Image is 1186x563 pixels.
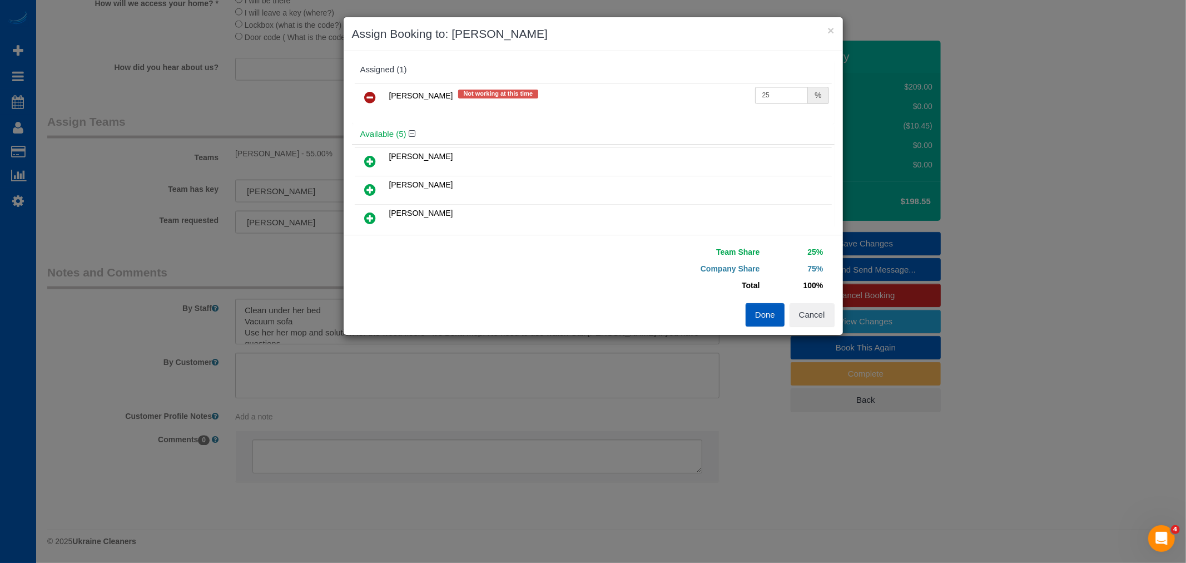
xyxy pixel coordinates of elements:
[1171,525,1180,534] span: 4
[1148,525,1175,552] iframe: Intercom live chat
[352,26,835,42] h3: Assign Booking to: [PERSON_NAME]
[602,277,763,294] td: Total
[360,130,826,139] h4: Available (5)
[602,244,763,260] td: Team Share
[808,87,828,104] div: %
[389,91,453,100] span: [PERSON_NAME]
[746,303,785,327] button: Done
[389,209,453,218] span: [PERSON_NAME]
[389,180,453,189] span: [PERSON_NAME]
[602,260,763,277] td: Company Share
[790,303,835,327] button: Cancel
[763,260,826,277] td: 75%
[458,90,539,98] span: Not working at this time
[763,244,826,260] td: 25%
[360,65,826,75] div: Assigned (1)
[763,277,826,294] td: 100%
[389,152,453,161] span: [PERSON_NAME]
[827,24,834,36] button: ×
